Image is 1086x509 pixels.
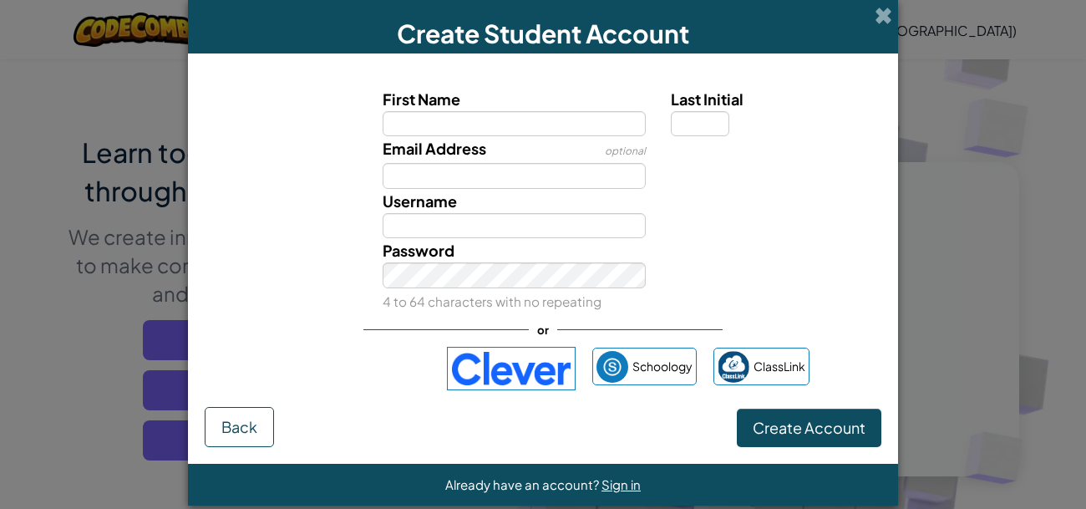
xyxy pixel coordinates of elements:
img: classlink-logo-small.png [718,351,749,383]
span: ClassLink [754,354,805,379]
span: Password [383,241,454,260]
span: Back [221,417,257,436]
img: clever-logo-blue.png [447,347,576,390]
span: optional [605,145,646,157]
small: 4 to 64 characters with no repeating [383,293,601,309]
span: Already have an account? [445,476,601,492]
span: Create Student Account [397,18,689,49]
span: Schoology [632,354,693,379]
iframe: Sign in with Google Button [269,350,439,387]
span: Username [383,191,457,211]
button: Back [205,407,274,447]
span: Last Initial [671,89,743,109]
a: Sign in [601,476,641,492]
span: Create Account [753,418,865,437]
img: schoology.png [596,351,628,383]
button: Create Account [737,409,881,447]
span: Email Address [383,139,486,158]
span: or [529,318,557,342]
span: First Name [383,89,460,109]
